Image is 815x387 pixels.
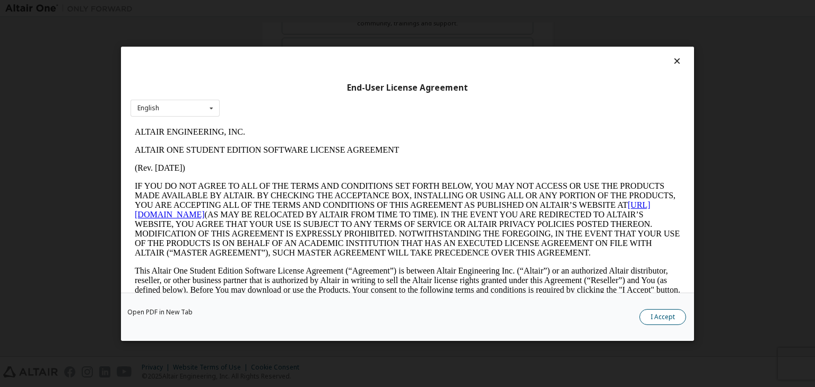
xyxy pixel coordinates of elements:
p: This Altair One Student Edition Software License Agreement (“Agreement”) is between Altair Engine... [4,143,550,181]
div: English [137,105,159,111]
p: (Rev. [DATE]) [4,40,550,50]
button: I Accept [639,309,686,325]
div: End-User License Agreement [131,82,684,93]
a: Open PDF in New Tab [127,309,193,315]
p: ALTAIR ONE STUDENT EDITION SOFTWARE LICENSE AGREEMENT [4,22,550,32]
p: IF YOU DO NOT AGREE TO ALL OF THE TERMS AND CONDITIONS SET FORTH BELOW, YOU MAY NOT ACCESS OR USE... [4,58,550,135]
a: [URL][DOMAIN_NAME] [4,77,520,96]
p: ALTAIR ENGINEERING, INC. [4,4,550,14]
